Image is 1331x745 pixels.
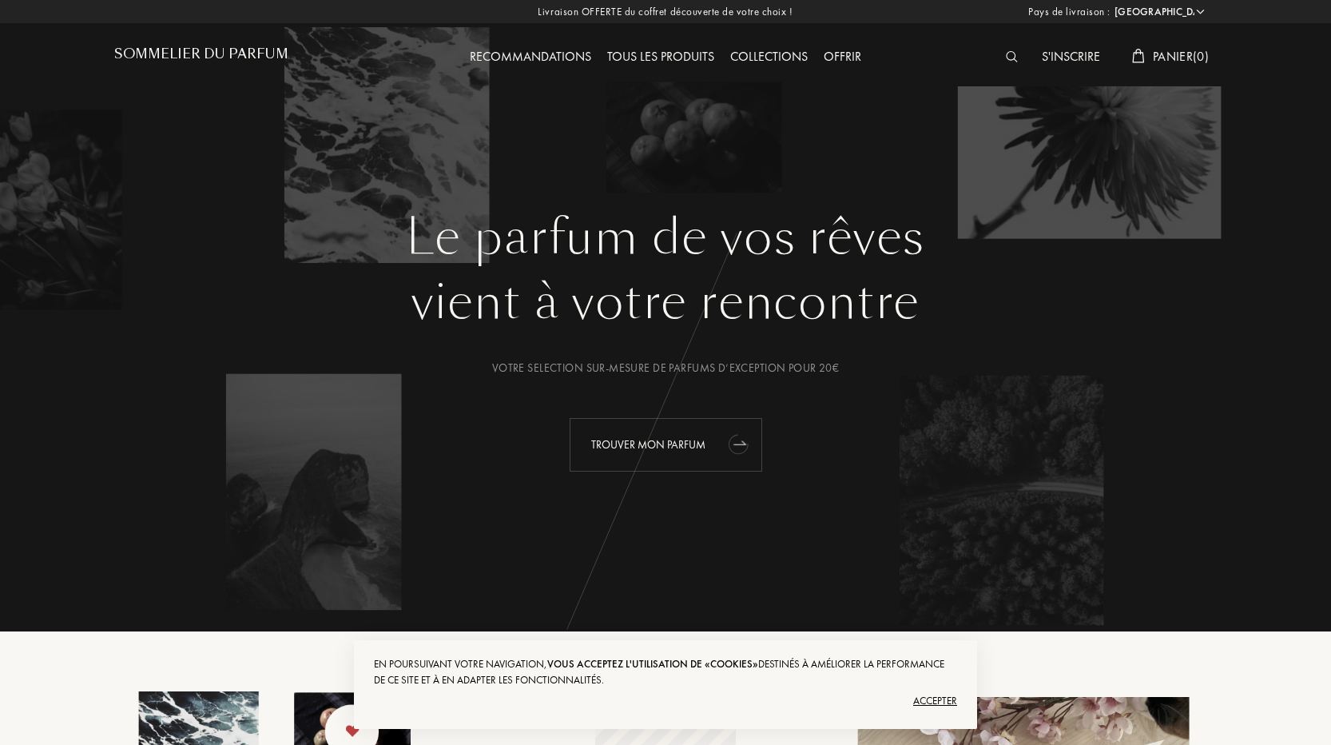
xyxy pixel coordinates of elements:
[816,47,869,68] div: Offrir
[1132,49,1145,63] img: cart_white.svg
[1034,48,1108,65] a: S'inscrire
[374,688,957,714] div: Accepter
[722,47,816,68] div: Collections
[1153,48,1209,65] span: Panier ( 0 )
[126,209,1205,266] h1: Le parfum de vos rêves
[599,47,722,68] div: Tous les produits
[462,47,599,68] div: Recommandations
[570,418,762,472] div: Trouver mon parfum
[114,46,288,62] h1: Sommelier du Parfum
[462,48,599,65] a: Recommandations
[723,428,755,460] div: animation
[1006,51,1018,62] img: search_icn_white.svg
[374,656,957,688] div: En poursuivant votre navigation, destinés à améliorer la performance de ce site et à en adapter l...
[547,657,758,671] span: vous acceptez l'utilisation de «cookies»
[1034,47,1108,68] div: S'inscrire
[126,266,1205,338] div: vient à votre rencontre
[126,360,1205,376] div: Votre selection sur-mesure de parfums d’exception pour 20€
[816,48,869,65] a: Offrir
[722,48,816,65] a: Collections
[599,48,722,65] a: Tous les produits
[114,46,288,68] a: Sommelier du Parfum
[1028,4,1110,20] span: Pays de livraison :
[558,418,774,472] a: Trouver mon parfumanimation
